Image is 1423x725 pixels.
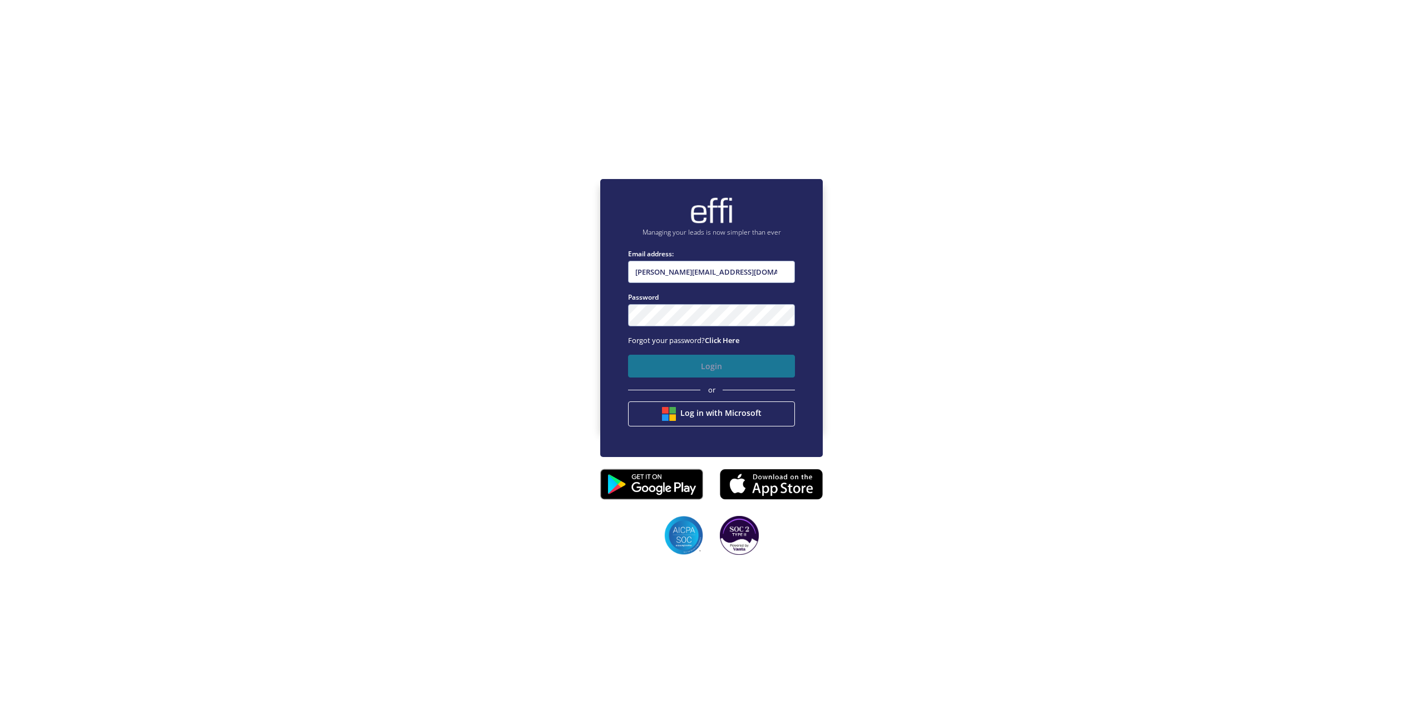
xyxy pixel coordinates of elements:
[628,355,795,378] button: Login
[720,465,823,503] img: appstore.8725fd3.png
[689,197,734,225] img: brand-logo.ec75409.png
[708,385,715,396] span: or
[628,261,795,283] input: Enter email
[662,407,676,421] img: btn google
[720,516,759,555] img: SOC2 badges
[628,227,795,237] p: Managing your leads is now simpler than ever
[705,335,739,345] a: Click Here
[628,401,795,426] button: Log in with Microsoft
[600,461,703,507] img: playstore.0fabf2e.png
[628,249,795,259] label: Email address:
[628,292,795,302] label: Password
[664,516,703,555] img: SOC2 badges
[628,335,739,345] span: Forgot your password?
